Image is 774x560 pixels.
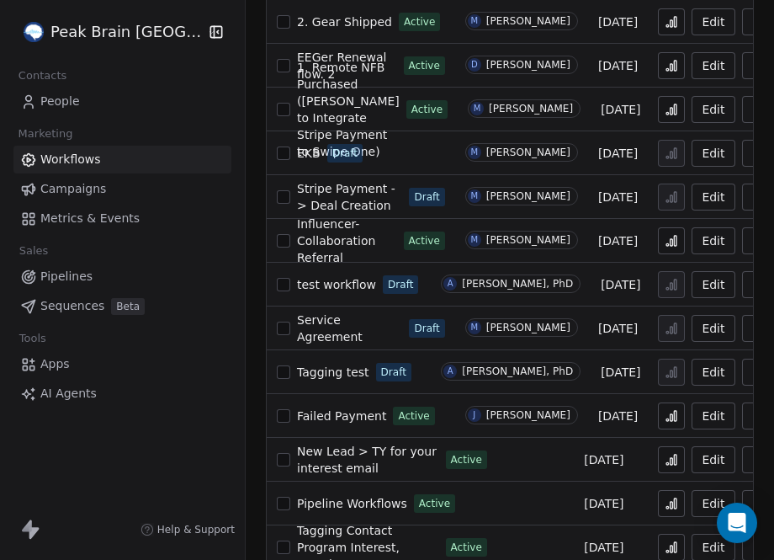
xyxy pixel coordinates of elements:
span: Draft [388,277,413,292]
div: J [473,408,475,422]
span: Pipeline Workflows [297,497,407,510]
span: Active [451,452,482,467]
span: Sales [12,238,56,264]
div: A [448,365,453,378]
span: [DATE] [601,276,640,293]
span: [DATE] [584,451,623,468]
span: Active [411,102,443,117]
a: SequencesBeta [13,292,231,320]
span: Active [409,233,440,248]
a: New Lead > TY for your interest email [297,443,439,477]
div: [PERSON_NAME] [486,190,570,202]
span: [DATE] [598,408,638,424]
span: Draft [381,365,406,380]
span: Active [419,496,450,511]
div: M [470,233,478,247]
span: 1. Remote NFB Purchased ([PERSON_NAME] to Integrate Stripe Payment to Swipe One) [297,61,400,158]
span: Service Agreement [297,313,363,344]
a: Failed Payment [297,408,386,424]
a: EEGer Renewal flow. 2 [297,49,397,83]
span: AI Agents [40,385,97,403]
button: Edit [692,52,734,79]
span: Tagging test [297,365,369,379]
span: Marketing [11,121,80,147]
a: Influencer-Collaboration Referral [297,216,397,266]
div: M [470,189,478,203]
a: test workflow [297,276,376,293]
div: [PERSON_NAME], PhD [462,278,573,290]
div: [PERSON_NAME] [486,59,570,71]
span: Active [409,58,440,73]
span: [DATE] [598,145,638,162]
a: Service Agreement [297,312,402,345]
span: [DATE] [584,495,623,512]
a: AI Agents [13,380,231,408]
div: [PERSON_NAME] [486,409,570,421]
span: Campaigns [40,180,106,198]
button: Edit [692,8,734,35]
a: Help & Support [140,523,235,536]
button: Peak Brain [GEOGRAPHIC_DATA] [20,18,193,46]
div: M [470,14,478,28]
a: Workflows [13,146,231,173]
span: People [40,93,80,110]
button: Edit [692,140,734,167]
span: [DATE] [598,57,638,74]
span: [DATE] [601,364,640,381]
a: People [13,88,231,115]
span: test workflow [297,278,376,291]
a: EKB [297,145,321,162]
span: Workflows [40,151,101,168]
span: [DATE] [598,320,638,337]
button: Edit [692,403,734,429]
div: [PERSON_NAME] [486,15,570,27]
button: Edit [692,271,734,298]
span: [DATE] [598,232,638,249]
button: Edit [692,359,734,386]
div: Open Intercom Messenger [717,503,757,543]
div: M [470,321,478,334]
button: Edit [692,446,734,473]
div: [PERSON_NAME], PhD [462,365,573,377]
span: Help & Support [157,523,235,536]
span: Draft [414,321,439,336]
button: Edit [692,315,734,342]
a: Apps [13,350,231,378]
div: [PERSON_NAME] [486,322,570,333]
a: Pipelines [13,263,231,291]
a: Edit [692,490,734,517]
div: M [470,146,478,159]
span: [DATE] [598,189,638,205]
div: D [471,58,478,72]
span: Active [398,408,429,424]
span: Influencer-Collaboration Referral [297,217,375,264]
span: 2. Gear Shipped [297,15,392,29]
span: New Lead > TY for your interest email [297,445,437,475]
span: Beta [111,298,145,315]
div: M [474,102,481,115]
span: EKB [297,147,321,160]
span: Peak Brain [GEOGRAPHIC_DATA] [50,21,203,43]
a: Campaigns [13,175,231,203]
span: [DATE] [598,13,638,30]
span: Apps [40,355,70,373]
span: EEGer Renewal flow. 2 [297,51,386,81]
span: Tools [12,326,53,351]
div: [PERSON_NAME] [486,234,570,246]
button: Edit [692,227,734,254]
button: Edit [692,96,734,123]
span: Failed Payment [297,409,386,423]
div: A [448,277,453,291]
div: [PERSON_NAME] [489,103,573,115]
button: Edit [692,184,734,211]
span: Active [451,540,482,555]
